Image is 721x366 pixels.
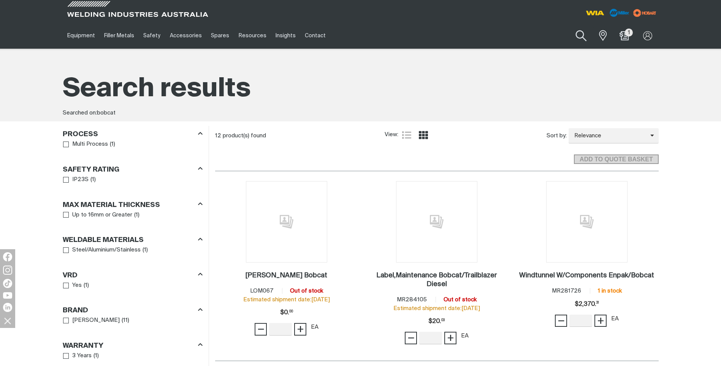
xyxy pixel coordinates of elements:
sup: 03 [441,319,445,322]
span: IP23S [72,175,89,184]
img: No image for this product [246,181,327,263]
span: Up to 16mm or Greater [72,211,132,220]
span: + [597,314,604,327]
img: No image for this product [546,181,628,263]
img: Instagram [3,266,12,275]
div: Price [428,314,445,329]
ul: Max Material Thickness [63,210,202,220]
a: Resources [234,22,271,49]
img: TikTok [3,279,12,288]
div: 12 [215,132,385,140]
a: List view [402,130,411,140]
div: Process [63,129,203,139]
div: Searched on: [63,109,659,118]
span: Yes [72,281,82,290]
span: MR281726 [552,288,581,294]
section: Add to cart control [215,146,659,167]
span: product(s) found [223,133,266,138]
ul: Process [63,139,202,150]
h2: Label,Maintenance Bobcat/Trailblazer Diesel [376,272,497,288]
ul: Weldable Materials [63,245,202,255]
span: ( 11 ) [122,316,129,325]
a: [PERSON_NAME] Bobcat [246,271,327,280]
div: EA [311,323,319,332]
span: ( 1 ) [90,175,96,184]
a: Contact [300,22,330,49]
h3: Warranty [63,342,103,350]
a: Spares [206,22,234,49]
nav: Main [63,22,510,49]
span: − [407,331,415,344]
span: 1 in stock [598,288,622,294]
span: Out of stock [444,297,477,302]
span: ( 1 ) [134,211,139,220]
ul: VRD [63,280,202,291]
a: Insights [271,22,300,49]
h2: Windtunnel W/Components Enpak/Bobcat [519,272,654,279]
span: Steel/Aluminium/Stainless [72,246,141,255]
a: Windtunnel W/Components Enpak/Bobcat [519,271,654,280]
span: LOM067 [250,288,273,294]
span: MR284105 [397,297,427,302]
section: Product list controls [215,126,659,145]
div: Price [280,305,293,320]
span: + [447,331,454,344]
input: Product name or item number... [559,27,594,45]
span: Out of stock [290,288,323,294]
span: ( 1 ) [110,140,115,149]
aside: Filters [63,126,203,361]
span: [PERSON_NAME] [72,316,120,325]
div: VRD [63,270,203,280]
div: EA [461,332,469,341]
sup: 31 [596,301,599,304]
span: $2,370. [575,297,599,312]
div: EA [611,315,619,323]
span: Relevance [569,132,650,140]
div: Max Material Thickness [63,199,203,210]
a: Safety [139,22,165,49]
a: IP23S [63,175,89,185]
h3: VRD [63,271,78,280]
div: Brand [63,305,203,315]
span: $20. [428,314,445,329]
span: $0. [280,305,293,320]
img: miller [631,7,659,19]
ul: Safety Rating [63,175,202,185]
h1: Search results [63,72,659,106]
span: Multi Process [72,140,108,149]
div: Weldable Materials [63,235,203,245]
h3: Weldable Materials [63,236,144,245]
img: YouTube [3,292,12,299]
img: LinkedIn [3,303,12,312]
h3: Brand [63,306,88,315]
span: bobcat [97,110,116,116]
span: ADD TO QUOTE BASKET [575,154,658,164]
a: Equipment [63,22,100,49]
img: No image for this product [396,181,477,263]
span: Estimated shipment date: [DATE] [393,306,480,311]
span: ( 1 ) [143,246,148,255]
ul: Warranty [63,351,202,361]
div: Price [575,297,599,312]
ul: Brand [63,315,202,326]
sup: 00 [289,310,293,313]
span: Estimated shipment date: [DATE] [243,297,330,302]
span: View: [385,130,398,139]
button: Add selected products to the shopping cart [574,154,658,164]
a: Filler Metals [100,22,139,49]
span: − [257,323,265,336]
button: Search products [566,25,597,47]
span: + [297,323,304,336]
img: Facebook [3,252,12,261]
a: Accessories [165,22,206,49]
div: Safety Rating [63,164,203,174]
a: Multi Process [63,139,108,150]
a: Yes [63,280,82,291]
span: 3 Years [72,352,92,360]
div: Warranty [63,340,203,350]
a: Steel/Aluminium/Stainless [63,245,141,255]
h2: [PERSON_NAME] Bobcat [246,272,327,279]
span: − [558,314,565,327]
h3: Safety Rating [63,165,119,174]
